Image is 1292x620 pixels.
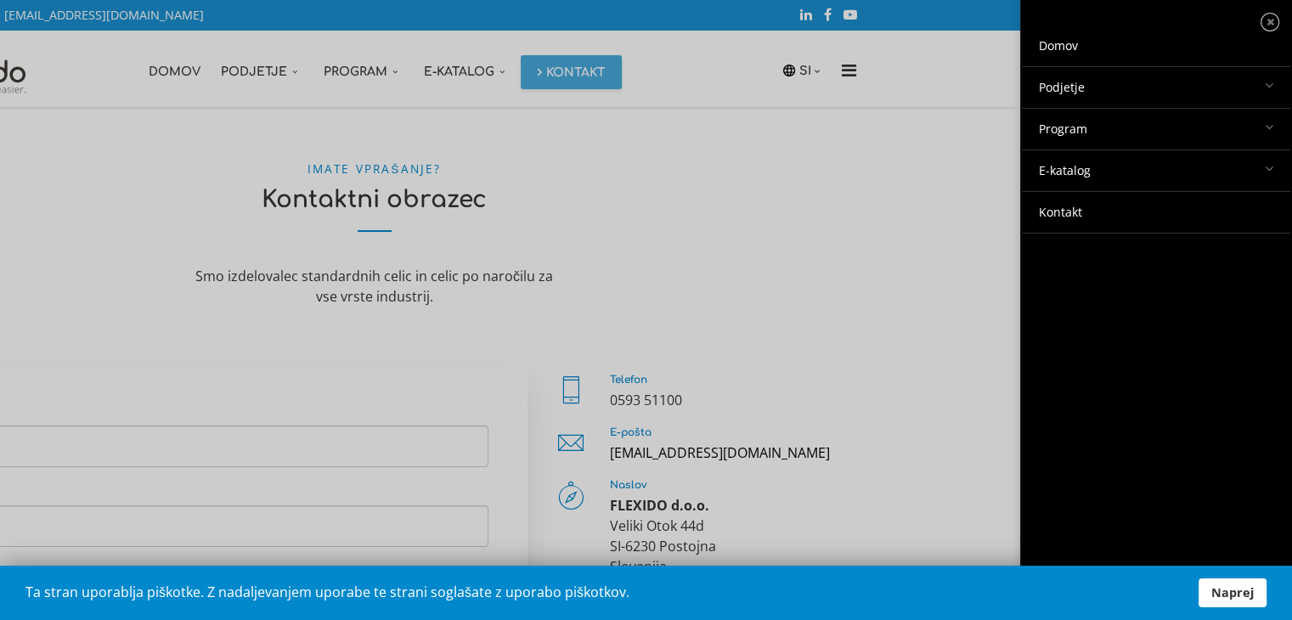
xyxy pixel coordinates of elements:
[1022,25,1290,66] a: Domov
[1199,578,1267,607] a: Naprej
[1022,67,1290,108] a: Podjetje
[1022,109,1290,149] a: Program
[1022,150,1290,191] a: E-katalog
[1261,13,1279,31] a: Close
[1022,192,1290,233] a: Kontakt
